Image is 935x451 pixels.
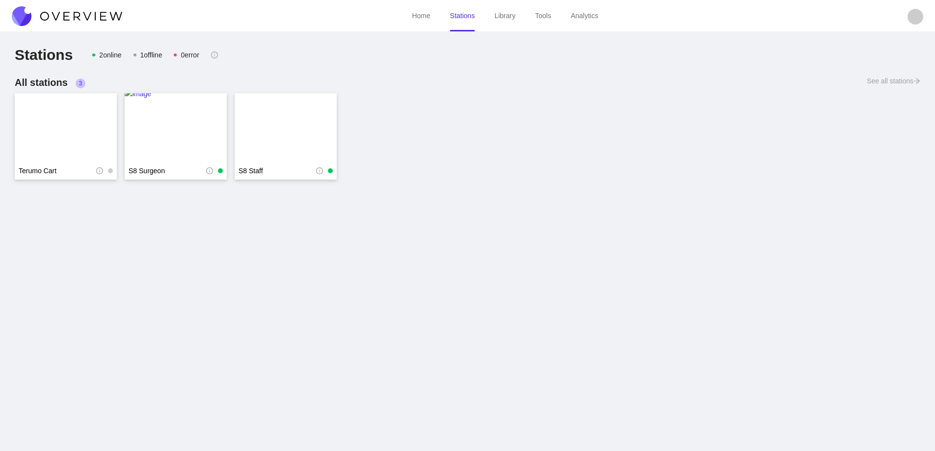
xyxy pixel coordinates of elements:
[12,6,122,26] img: Overview
[181,50,199,60] div: 0 error
[211,52,218,58] span: info-circle
[235,93,337,162] a: image
[494,12,515,20] a: Library
[235,88,337,167] img: image
[316,167,323,174] span: info-circle
[412,12,430,20] a: Home
[79,80,82,87] span: 3
[239,166,316,176] a: S8 Staff
[535,12,551,20] a: Tools
[913,78,920,84] span: arrow-right
[96,167,103,174] span: info-circle
[15,46,73,64] h2: Stations
[129,166,206,176] a: S8 Surgeon
[125,88,227,167] img: image
[19,166,96,176] a: Terumo Cart
[206,167,213,174] span: info-circle
[15,88,117,167] img: image
[140,50,162,60] div: 1 offline
[15,93,117,162] a: image
[76,79,85,88] sup: 3
[867,76,920,93] a: See all stationsarrow-right
[571,12,598,20] a: Analytics
[99,50,121,60] div: 2 online
[450,12,475,20] a: Stations
[15,76,85,89] h3: All stations
[125,93,227,162] a: image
